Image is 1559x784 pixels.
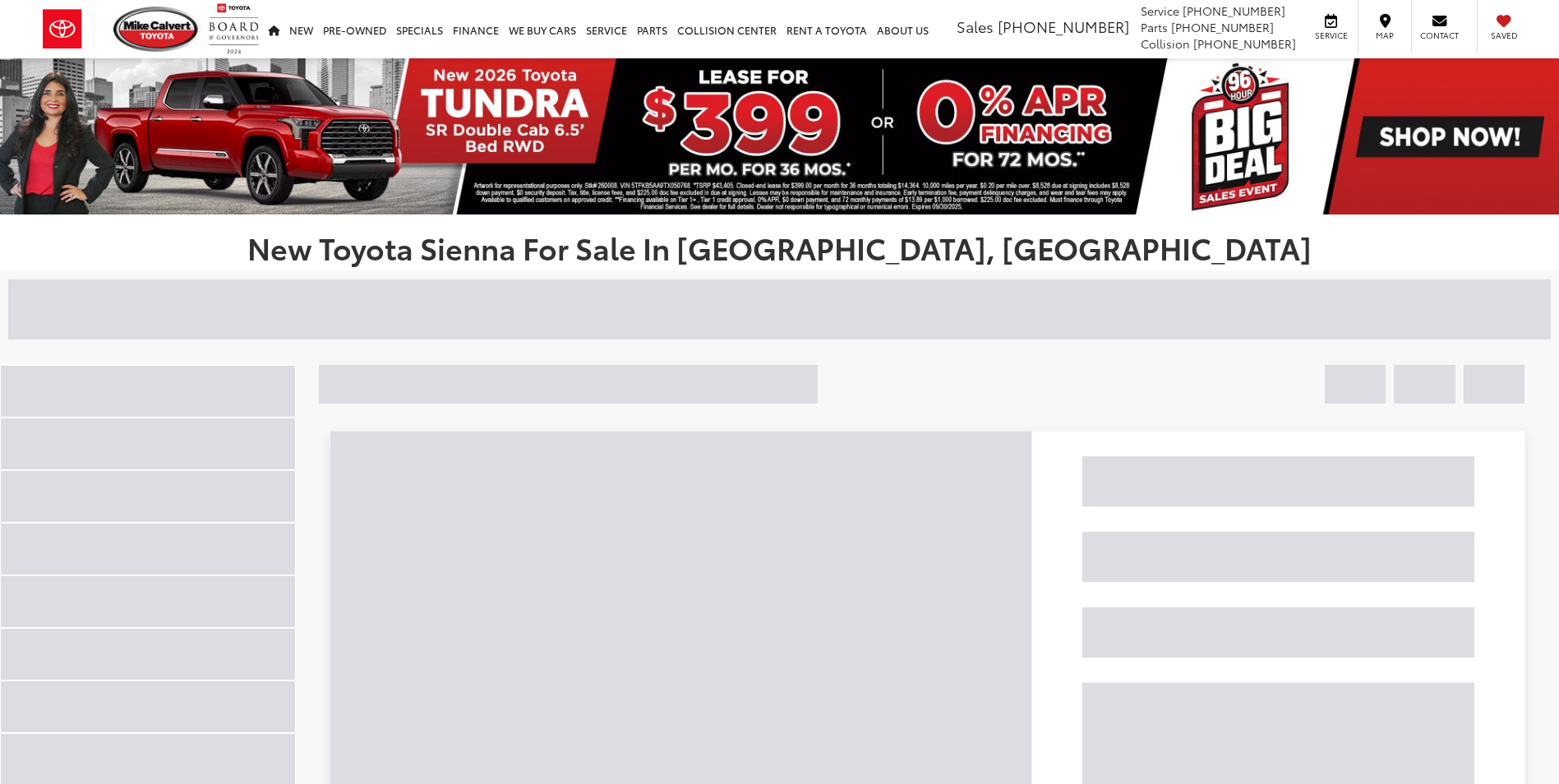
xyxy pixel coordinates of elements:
img: Mike Calvert Toyota [113,7,201,52]
span: Collision [1141,35,1190,52]
span: Parts [1141,19,1168,35]
span: [PHONE_NUMBER] [1193,35,1296,52]
span: [PHONE_NUMBER] [1183,2,1285,19]
span: Map [1367,30,1403,41]
span: Service [1141,2,1179,19]
span: [PHONE_NUMBER] [998,16,1129,37]
span: Contact [1420,30,1459,41]
span: Saved [1486,30,1522,41]
span: [PHONE_NUMBER] [1171,19,1274,35]
span: Service [1312,30,1349,41]
span: Sales [957,16,994,37]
